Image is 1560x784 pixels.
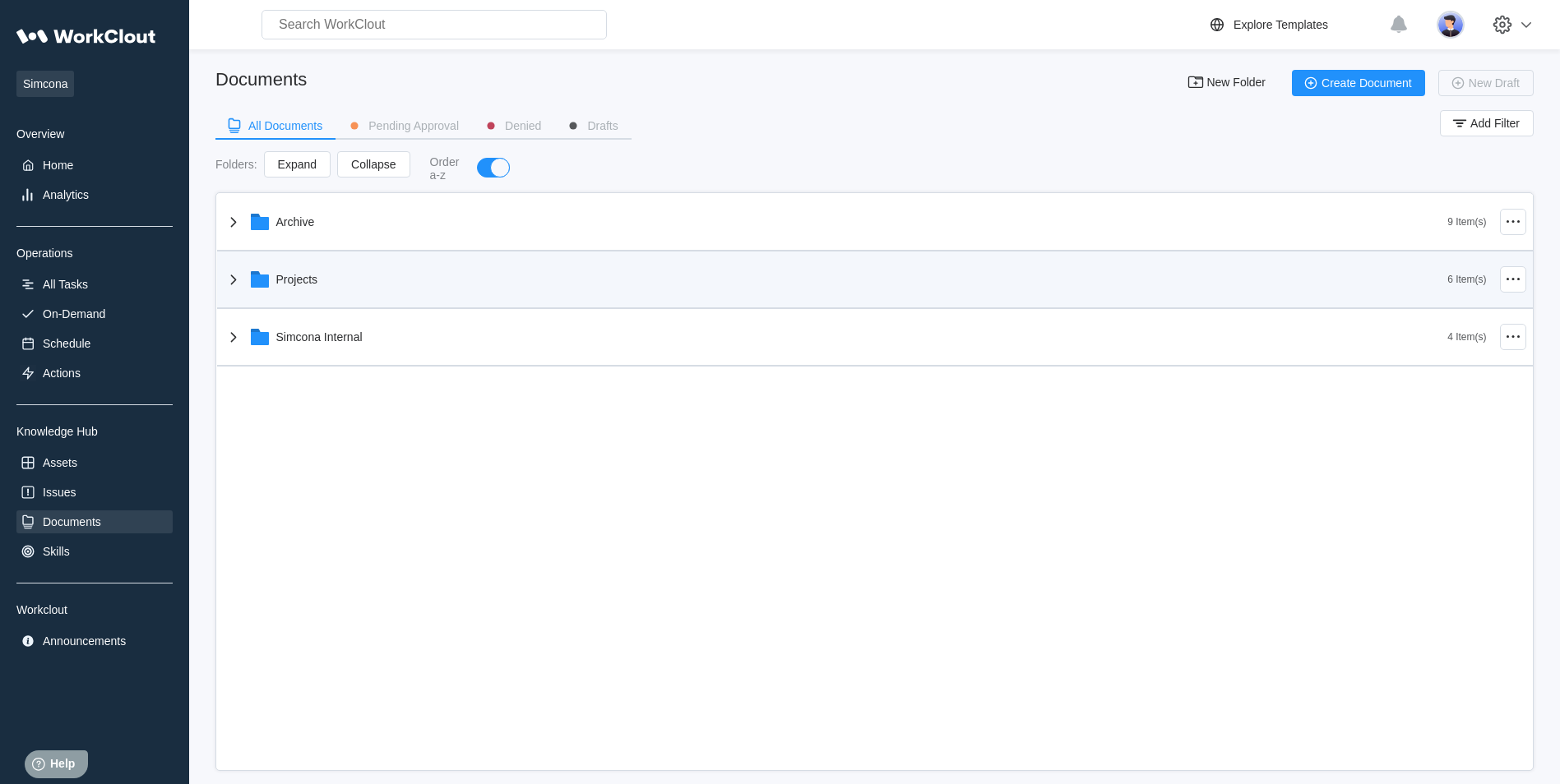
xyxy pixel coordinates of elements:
div: 9 Item(s) [1447,216,1486,228]
div: Schedule [43,337,90,350]
a: Documents [16,510,173,533]
a: Home [16,154,173,177]
div: Pending Approval [368,120,459,131]
div: Knowledge Hub [16,425,173,438]
button: Add Filter [1440,110,1534,136]
div: Documents [215,69,307,90]
a: Assets [16,451,173,474]
div: Assets [43,456,77,469]
span: Create Document [1322,77,1412,89]
span: New Folder [1206,76,1266,90]
div: Documents [43,515,101,528]
button: Drafts [554,113,631,138]
div: Workclout [16,603,173,616]
div: Denied [505,120,541,131]
div: Drafts [587,120,618,131]
div: Order a-z [430,155,461,182]
span: Simcona [16,71,74,97]
div: All Tasks [43,278,88,291]
button: All Documents [215,113,336,138]
button: Denied [472,113,554,138]
a: Explore Templates [1207,15,1381,35]
div: Overview [16,127,173,141]
div: 4 Item(s) [1447,331,1486,343]
span: New Draft [1469,77,1520,89]
span: Expand [278,159,317,170]
div: Folders : [215,158,257,171]
a: On-Demand [16,302,173,325]
div: Archive [276,215,315,228]
a: Skills [16,540,173,563]
button: New Draft [1438,70,1534,96]
button: Expand [264,151,331,178]
div: Operations [16,247,173,260]
img: user-5.png [1437,11,1465,39]
button: Collapse [337,151,410,178]
div: Projects [276,273,318,286]
div: Analytics [43,188,89,201]
a: Issues [16,481,173,504]
button: New Folder [1177,70,1279,96]
div: Actions [43,367,81,380]
div: Home [43,159,73,172]
button: Create Document [1292,70,1425,96]
span: Collapse [351,159,396,170]
a: Schedule [16,332,173,355]
div: Simcona Internal [276,330,363,344]
div: Skills [43,545,70,558]
a: All Tasks [16,273,173,296]
span: Add Filter [1470,118,1520,129]
div: Announcements [43,634,126,648]
div: Explore Templates [1234,18,1328,31]
div: Issues [43,486,76,499]
a: Actions [16,362,173,385]
button: Pending Approval [336,113,472,138]
div: 6 Item(s) [1447,274,1486,285]
div: All Documents [248,120,322,131]
a: Analytics [16,183,173,206]
div: On-Demand [43,307,105,321]
input: Search WorkClout [262,10,607,39]
a: Announcements [16,630,173,653]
